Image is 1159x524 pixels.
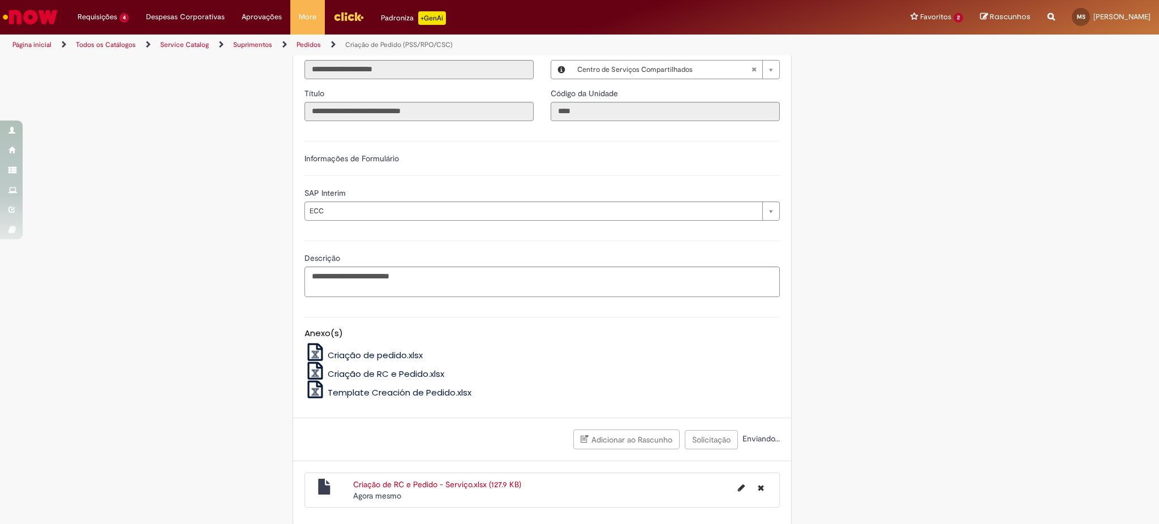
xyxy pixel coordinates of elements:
[328,368,444,380] span: Criação de RC e Pedido.xlsx
[551,102,780,121] input: Código da Unidade
[980,12,1031,23] a: Rascunhos
[381,11,446,25] div: Padroniza
[310,202,757,220] span: ECC
[954,13,963,23] span: 2
[920,11,951,23] span: Favoritos
[751,479,771,497] button: Excluir Criação de RC e Pedido - Serviço.xlsx
[328,349,423,361] span: Criação de pedido.xlsx
[242,11,282,23] span: Aprovações
[1,6,59,28] img: ServiceNow
[233,40,272,49] a: Suprimentos
[353,491,401,501] time: 30/09/2025 17:34:47
[160,40,209,49] a: Service Catalog
[304,253,342,263] span: Descrição
[304,386,472,398] a: Template Creación de Pedido.xlsx
[304,88,327,98] span: Somente leitura - Título
[304,46,325,57] span: Somente leitura - Email
[731,479,752,497] button: Editar nome de arquivo Criação de RC e Pedido - Serviço.xlsx
[551,61,572,79] button: Local, Visualizar este registro Centro de Serviços Compartilhados
[572,61,779,79] a: Centro de Serviços CompartilhadosLimpar campo Local
[1093,12,1151,22] span: [PERSON_NAME]
[8,35,764,55] ul: Trilhas de página
[304,368,445,380] a: Criação de RC e Pedido.xlsx
[146,11,225,23] span: Despesas Corporativas
[76,40,136,49] a: Todos os Catálogos
[740,433,780,444] span: Enviando...
[299,11,316,23] span: More
[990,11,1031,22] span: Rascunhos
[745,61,762,79] abbr: Limpar campo Local
[304,60,534,79] input: Email
[328,386,471,398] span: Template Creación de Pedido.xlsx
[551,88,620,99] label: Somente leitura - Código da Unidade
[577,61,751,79] span: Centro de Serviços Compartilhados
[304,88,327,99] label: Somente leitura - Título
[304,153,399,164] label: Informações de Formulário
[333,8,364,25] img: click_logo_yellow_360x200.png
[12,40,51,49] a: Página inicial
[345,40,453,49] a: Criação de Pedido (PSS/RPO/CSC)
[304,188,348,198] span: SAP Interim
[353,491,401,501] span: Agora mesmo
[353,479,521,489] a: Criação de RC e Pedido - Serviço.xlsx (127.9 KB)
[418,11,446,25] p: +GenAi
[78,11,117,23] span: Requisições
[551,88,620,98] span: Somente leitura - Código da Unidade
[119,13,129,23] span: 4
[304,329,780,338] h5: Anexo(s)
[304,349,423,361] a: Criação de pedido.xlsx
[304,267,780,297] textarea: Descrição
[1077,13,1085,20] span: MS
[297,40,321,49] a: Pedidos
[551,46,572,57] span: Local
[304,102,534,121] input: Título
